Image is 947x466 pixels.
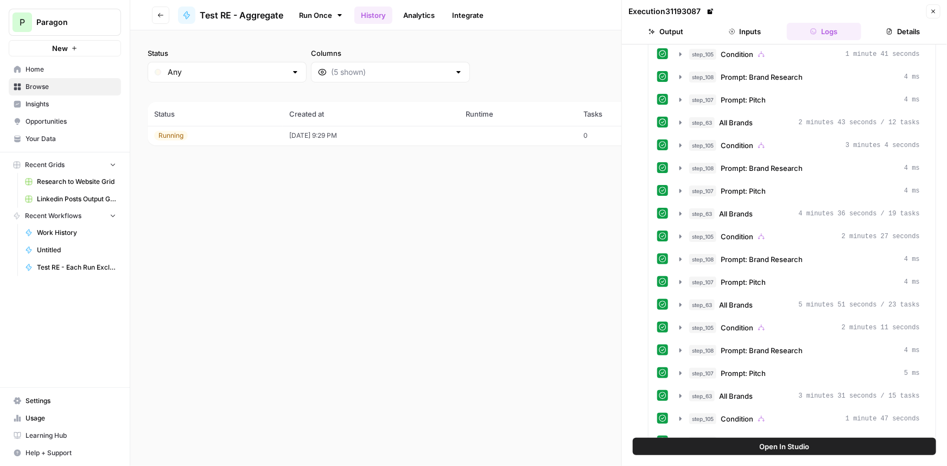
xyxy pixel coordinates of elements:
[673,228,926,245] button: 2 minutes 27 seconds
[721,345,803,356] span: Prompt: Brand Research
[36,17,102,28] span: Paragon
[37,194,116,204] span: Linkedin Posts Output Grid
[673,46,926,63] button: 1 minute 41 seconds
[26,65,116,74] span: Home
[689,49,716,60] span: step_105
[9,113,121,130] a: Opportunities
[9,444,121,462] button: Help + Support
[689,140,716,151] span: step_105
[689,322,716,333] span: step_105
[721,436,803,447] span: Prompt: Brand Research
[689,391,715,401] span: step_63
[673,273,926,291] button: 4 ms
[26,431,116,441] span: Learning Hub
[9,40,121,56] button: New
[721,254,803,265] span: Prompt: Brand Research
[673,365,926,382] button: 5 ms
[577,126,670,145] td: 0
[904,346,920,355] span: 4 ms
[799,300,920,310] span: 5 minutes 51 seconds / 23 tasks
[168,67,287,78] input: Any
[689,163,716,174] span: step_108
[200,9,283,22] span: Test RE - Aggregate
[689,436,716,447] span: step_108
[721,277,766,288] span: Prompt: Pitch
[673,251,926,268] button: 4 ms
[148,102,283,126] th: Status
[689,299,715,310] span: step_63
[719,391,753,401] span: All Brands
[673,342,926,359] button: 4 ms
[20,173,121,190] a: Research to Website Grid
[689,231,716,242] span: step_105
[721,368,766,379] span: Prompt: Pitch
[37,245,116,255] span: Untitled
[689,277,716,288] span: step_107
[397,7,441,24] a: Analytics
[9,427,121,444] a: Learning Hub
[20,259,121,276] a: Test RE - Each Run Exclusions
[689,413,716,424] span: step_105
[719,117,753,128] span: All Brands
[904,95,920,105] span: 4 ms
[283,126,459,145] td: [DATE] 9:29 PM
[628,23,703,40] button: Output
[799,391,920,401] span: 3 minutes 31 seconds / 15 tasks
[689,117,715,128] span: step_63
[577,102,670,126] th: Tasks
[331,67,450,78] input: (5 shown)
[25,160,65,170] span: Recent Grids
[866,23,940,40] button: Details
[721,140,753,151] span: Condition
[721,413,753,424] span: Condition
[721,94,766,105] span: Prompt: Pitch
[26,413,116,423] span: Usage
[904,163,920,173] span: 4 ms
[9,410,121,427] a: Usage
[9,130,121,148] a: Your Data
[354,7,392,24] a: History
[20,16,25,29] span: P
[9,78,121,95] a: Browse
[673,68,926,86] button: 4 ms
[37,228,116,238] span: Work History
[787,23,862,40] button: Logs
[154,131,188,141] div: Running
[689,186,716,196] span: step_107
[904,368,920,378] span: 5 ms
[628,6,716,17] div: Execution 31193087
[9,95,121,113] a: Insights
[689,72,716,82] span: step_108
[148,48,307,59] label: Status
[904,186,920,196] span: 4 ms
[52,43,68,54] span: New
[9,157,121,173] button: Recent Grids
[904,277,920,287] span: 4 ms
[283,102,459,126] th: Created at
[846,141,920,150] span: 3 minutes 4 seconds
[9,61,121,78] a: Home
[37,263,116,272] span: Test RE - Each Run Exclusions
[673,91,926,108] button: 4 ms
[719,299,753,310] span: All Brands
[721,231,753,242] span: Condition
[673,387,926,405] button: 3 minutes 31 seconds / 15 tasks
[633,438,936,455] button: Open In Studio
[9,208,121,224] button: Recent Workflows
[673,182,926,200] button: 4 ms
[20,241,121,259] a: Untitled
[673,410,926,427] button: 1 minute 47 seconds
[459,102,577,126] th: Runtime
[799,118,920,127] span: 2 minutes 43 seconds / 12 tasks
[719,208,753,219] span: All Brands
[673,296,926,314] button: 5 minutes 51 seconds / 23 tasks
[673,159,926,177] button: 4 ms
[904,72,920,82] span: 4 ms
[148,82,930,102] span: (1 records)
[842,232,920,241] span: 2 minutes 27 seconds
[904,437,920,446] span: 4 ms
[26,99,116,109] span: Insights
[721,163,803,174] span: Prompt: Brand Research
[20,190,121,208] a: Linkedin Posts Output Grid
[689,208,715,219] span: step_63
